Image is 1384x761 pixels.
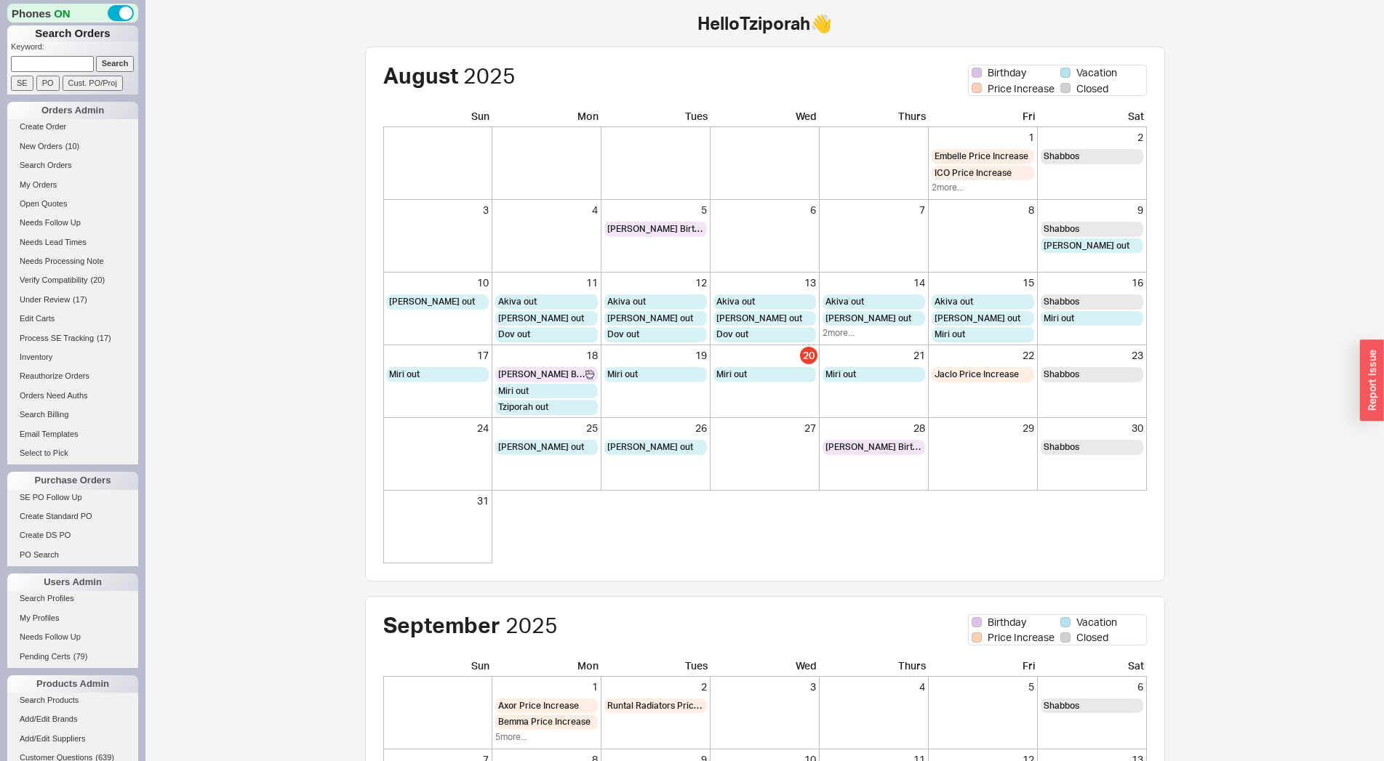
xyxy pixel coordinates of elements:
[607,313,693,325] span: [PERSON_NAME] out
[1044,240,1129,252] span: [PERSON_NAME] out
[7,547,138,563] a: PO Search
[7,472,138,489] div: Purchase Orders
[492,109,601,127] div: Mon
[54,6,71,21] span: ON
[935,296,973,308] span: Akiva out
[607,329,639,341] span: Dov out
[1041,203,1143,217] div: 9
[495,421,598,435] div: 25
[7,235,138,250] a: Needs Lead Times
[1076,65,1117,80] span: Vacation
[988,81,1055,96] span: Price Increase
[1044,223,1079,235] span: Shabbos
[495,731,598,744] div: 5 more...
[935,369,1019,381] span: Jaclo Price Increase
[386,275,489,290] div: 10
[492,659,601,677] div: Mon
[495,348,598,363] div: 18
[716,329,748,341] span: Dov out
[929,109,1038,127] div: Fri
[63,76,123,91] input: Cust. PO/Proj
[7,693,138,708] a: Search Products
[823,680,925,694] div: 4
[1076,630,1108,645] span: Closed
[607,223,704,235] span: [PERSON_NAME] Birthday
[823,275,925,290] div: 14
[716,313,802,325] span: [PERSON_NAME] out
[711,659,820,677] div: Wed
[1044,150,1079,163] span: Shabbos
[1041,348,1143,363] div: 23
[823,348,925,363] div: 21
[498,441,584,454] span: [PERSON_NAME] out
[935,313,1020,325] span: [PERSON_NAME] out
[7,528,138,543] a: Create DS PO
[386,421,489,435] div: 24
[988,630,1055,645] span: Price Increase
[988,615,1026,629] span: Birthday
[1044,700,1079,712] span: Shabbos
[823,327,925,339] div: 2 more...
[601,659,711,677] div: Tues
[1076,615,1117,629] span: Vacation
[7,369,138,384] a: Reauthorize Orders
[498,313,584,325] span: [PERSON_NAME] out
[7,158,138,173] a: Search Orders
[7,591,138,606] a: Search Profiles
[7,25,138,41] h1: Search Orders
[383,611,500,638] span: September
[932,182,1034,194] div: 2 more...
[7,712,138,727] a: Add/Edit Brands
[495,275,598,290] div: 11
[607,296,646,308] span: Akiva out
[604,203,707,217] div: 5
[495,203,598,217] div: 4
[7,388,138,403] a: Orders Need Auths
[495,680,598,694] div: 1
[1041,275,1143,290] div: 16
[498,716,591,728] span: Bemma Price Increase
[7,407,138,422] a: Search Billing
[601,109,711,127] div: Tues
[988,65,1026,80] span: Birthday
[97,334,111,342] span: ( 17 )
[11,76,33,91] input: SE
[383,62,458,89] span: August
[7,331,138,346] a: Process SE Tracking(17)
[7,273,138,288] a: Verify Compatibility(20)
[604,680,707,694] div: 2
[7,446,138,461] a: Select to Pick
[604,421,707,435] div: 26
[607,441,693,454] span: [PERSON_NAME] out
[20,295,70,304] span: Under Review
[713,275,816,290] div: 13
[825,296,864,308] span: Akiva out
[932,203,1034,217] div: 8
[498,385,529,398] span: Miri out
[7,573,138,591] div: Users Admin
[711,109,820,127] div: Wed
[65,142,80,150] span: ( 10 )
[307,15,1223,32] h1: Hello Tziporah 👋
[823,421,925,435] div: 28
[7,675,138,693] div: Products Admin
[7,427,138,442] a: Email Templates
[823,203,925,217] div: 7
[383,659,492,677] div: Sun
[1038,109,1147,127] div: Sat
[7,731,138,746] a: Add/Edit Suppliers
[20,652,71,661] span: Pending Certs
[7,649,138,664] a: Pending Certs(79)
[929,659,1038,677] div: Fri
[36,76,60,91] input: PO
[73,652,88,661] span: ( 79 )
[1041,130,1143,145] div: 2
[7,350,138,365] a: Inventory
[20,142,63,150] span: New Orders
[825,441,922,454] span: [PERSON_NAME] Birthday
[7,311,138,326] a: Edit Carts
[713,421,816,435] div: 27
[7,102,138,119] div: Orders Admin
[7,629,138,645] a: Needs Follow Up
[20,334,94,342] span: Process SE Tracking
